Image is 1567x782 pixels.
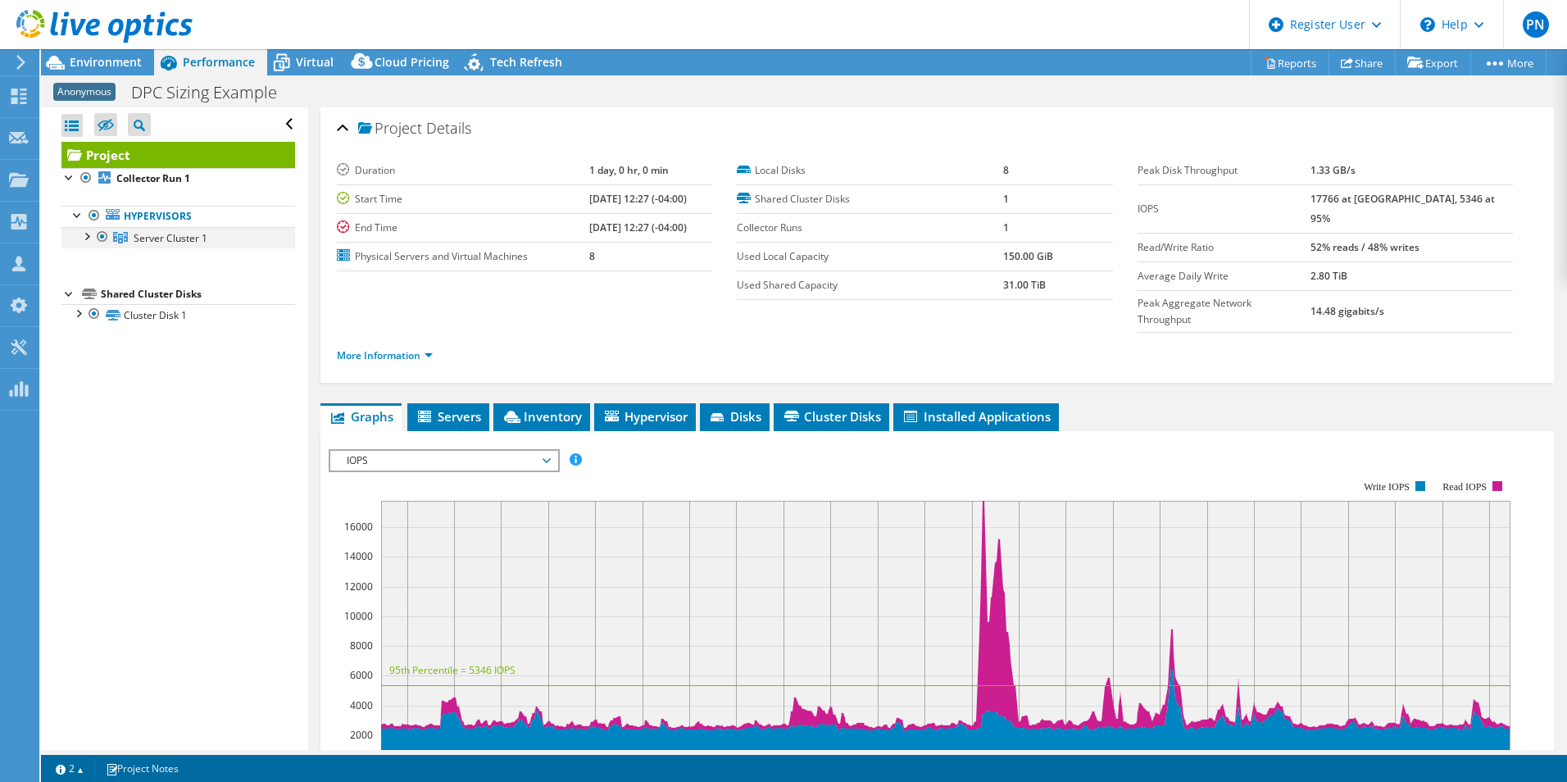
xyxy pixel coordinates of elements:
[1003,278,1046,292] b: 31.00 TiB
[737,277,1003,293] label: Used Shared Capacity
[1395,50,1471,75] a: Export
[1310,304,1384,318] b: 14.48 gigabits/s
[416,408,481,425] span: Servers
[344,549,373,563] text: 14000
[737,162,1003,179] label: Local Disks
[1138,239,1310,256] label: Read/Write Ratio
[337,191,589,207] label: Start Time
[737,248,1003,265] label: Used Local Capacity
[183,54,255,70] span: Performance
[1138,295,1310,328] label: Peak Aggregate Network Throughput
[350,728,373,742] text: 2000
[61,142,295,168] a: Project
[389,663,516,677] text: 95th Percentile = 5346 IOPS
[61,206,295,227] a: Hypervisors
[344,520,373,534] text: 16000
[1470,50,1547,75] a: More
[502,408,582,425] span: Inventory
[1003,221,1009,234] b: 1
[1310,192,1495,225] b: 17766 at [GEOGRAPHIC_DATA], 5346 at 95%
[344,580,373,593] text: 12000
[101,284,295,304] div: Shared Cluster Disks
[1310,240,1419,254] b: 52% reads / 48% writes
[1138,268,1310,284] label: Average Daily Write
[782,408,881,425] span: Cluster Disks
[296,54,334,70] span: Virtual
[350,668,373,682] text: 6000
[134,231,207,245] span: Server Cluster 1
[358,120,422,137] span: Project
[350,698,373,712] text: 4000
[338,451,549,471] span: IOPS
[1138,201,1310,217] label: IOPS
[337,162,589,179] label: Duration
[589,221,687,234] b: [DATE] 12:27 (-04:00)
[1003,192,1009,206] b: 1
[589,163,669,177] b: 1 day, 0 hr, 0 min
[708,408,761,425] span: Disks
[737,220,1003,236] label: Collector Runs
[1442,481,1487,493] text: Read IOPS
[737,191,1003,207] label: Shared Cluster Disks
[1003,249,1053,263] b: 150.00 GiB
[61,227,295,248] a: Server Cluster 1
[375,54,449,70] span: Cloud Pricing
[44,758,95,779] a: 2
[589,192,687,206] b: [DATE] 12:27 (-04:00)
[124,84,302,102] h1: DPC Sizing Example
[337,248,589,265] label: Physical Servers and Virtual Machines
[1310,269,1347,283] b: 2.80 TiB
[94,758,190,779] a: Project Notes
[70,54,142,70] span: Environment
[1251,50,1329,75] a: Reports
[61,304,295,325] a: Cluster Disk 1
[1138,162,1310,179] label: Peak Disk Throughput
[1523,11,1549,38] span: PN
[116,171,190,185] b: Collector Run 1
[1329,50,1396,75] a: Share
[350,639,373,652] text: 8000
[589,249,595,263] b: 8
[61,168,295,189] a: Collector Run 1
[1310,163,1356,177] b: 1.33 GB/s
[1420,17,1435,32] svg: \n
[426,118,471,138] span: Details
[337,220,589,236] label: End Time
[1364,481,1410,493] text: Write IOPS
[53,83,116,101] span: Anonymous
[490,54,562,70] span: Tech Refresh
[1003,163,1009,177] b: 8
[344,609,373,623] text: 10000
[329,408,393,425] span: Graphs
[902,408,1051,425] span: Installed Applications
[602,408,688,425] span: Hypervisor
[337,348,433,362] a: More Information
